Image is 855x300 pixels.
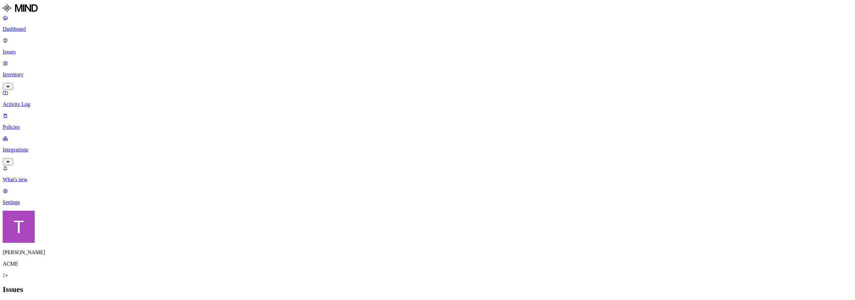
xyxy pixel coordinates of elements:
p: Integrations [3,147,852,153]
a: MIND [3,3,852,15]
p: What's new [3,177,852,183]
a: Issues [3,37,852,55]
p: Issues [3,49,852,55]
a: Settings [3,188,852,205]
p: Policies [3,124,852,130]
img: Tzvi Shir-Vaknin [3,211,35,243]
img: MIND [3,3,38,13]
p: Inventory [3,72,852,78]
a: Dashboard [3,15,852,32]
a: Policies [3,113,852,130]
p: Activity Log [3,101,852,107]
h2: Issues [3,285,852,294]
a: Activity Log [3,90,852,107]
a: Integrations [3,135,852,164]
p: Settings [3,199,852,205]
a: What's new [3,165,852,183]
p: ACME [3,261,852,267]
p: Dashboard [3,26,852,32]
a: Inventory [3,60,852,89]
